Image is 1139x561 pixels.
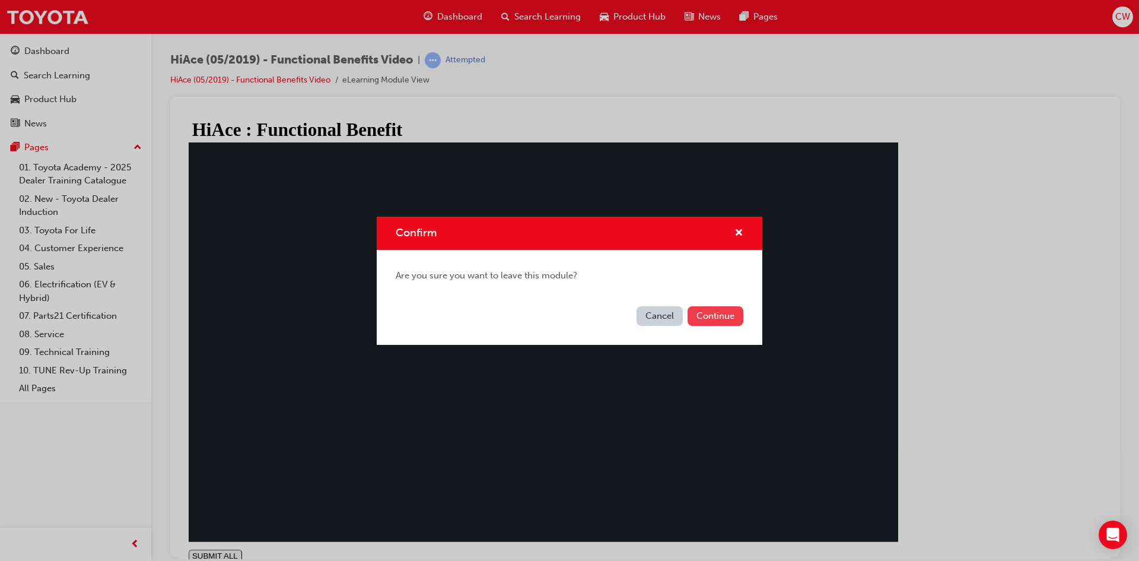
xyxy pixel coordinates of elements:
[1099,521,1127,549] div: Open Intercom Messenger
[377,250,762,302] div: Are you sure you want to leave this module?
[377,217,762,345] div: Confirm
[688,306,743,326] button: Continue
[734,229,743,239] span: cross-icon
[637,306,683,326] button: Cancel
[734,226,743,241] button: cross-icon
[396,226,437,239] span: Confirm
